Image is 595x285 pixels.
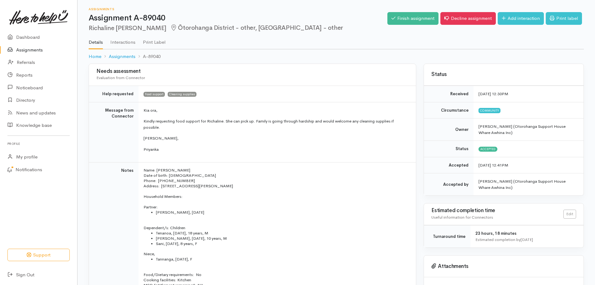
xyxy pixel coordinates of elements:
h3: Attachments [431,263,576,269]
p: Household Members: [143,194,408,199]
time: [DATE] 12:30PM [478,91,508,96]
td: Circumstance [424,102,474,118]
time: [DATE] 12:41PM [478,163,508,168]
h3: Needs assessment [96,69,408,74]
a: Print label [546,12,582,25]
td: Accepted [424,157,474,173]
li: Sani, [DATE], 8 years, F [156,241,408,246]
time: [DATE] [521,237,533,242]
p: Priyanka [143,146,408,153]
td: [PERSON_NAME] (Otorohanga Support House Whare Awhina Inc) [474,173,584,196]
span: [PERSON_NAME] (Otorohanga Support House Whare Awhina Inc) [478,124,566,135]
p: Dependent/s: Children [143,225,408,230]
span: Useful information for Connectors [431,215,493,220]
p: [PERSON_NAME], [143,135,408,141]
td: Owner [424,118,474,141]
a: Decline assignment [440,12,496,25]
p: Partner: [143,204,408,210]
span: Evaluation from Connector [96,75,145,80]
li: Tenanoa, [DATE], 18 years, M [156,230,408,236]
a: Assignments [109,53,135,60]
td: Status [424,141,474,157]
p: Name: [PERSON_NAME] Date of birth: [DEMOGRAPHIC_DATA] Phone: [PHONE_NUMBER] [143,167,408,183]
nav: breadcrumb [89,49,584,64]
div: Estimated completion by [475,237,576,243]
span: 23 hours, 18 minutes [475,231,517,236]
li: [PERSON_NAME], [DATE], 10 years, M [156,236,408,241]
h6: Profile [7,140,70,148]
p: Address: [STREET_ADDRESS][PERSON_NAME] [143,183,408,189]
td: Message from Connector [89,102,139,163]
li: A-89040 [135,53,161,60]
h3: Status [431,72,576,78]
button: Support [7,249,70,261]
a: Home [89,53,101,60]
a: Interactions [110,31,135,49]
h3: Estimated completion time [431,208,563,214]
h1: Assignment A-89040 [89,14,387,23]
a: Finish assignment [387,12,439,25]
li: Tannanga, [DATE], F [156,256,408,262]
p: Kia ora, [143,107,408,114]
p: Niece, [143,251,408,256]
td: Turnaround time [424,225,470,248]
a: Add interaction [498,12,544,25]
li: [PERSON_NAME], [DATE] [156,210,408,215]
a: Print Label [143,31,165,49]
h6: Assignments [89,7,387,11]
span: Accepted [478,147,497,152]
span: Food support [143,92,165,97]
span: Ōtorohanga District - other, [GEOGRAPHIC_DATA] - other [170,24,343,32]
span: Cleaning supplies [168,92,196,97]
a: Details [89,31,103,49]
span: Community [478,108,500,113]
td: Accepted by [424,173,474,196]
a: Edit [563,210,576,219]
p: Kindly requesting food support for Richaline. She can pick up. Family is going through hardship a... [143,118,408,130]
td: Help requested [89,86,139,102]
h2: Richaline [PERSON_NAME] [89,24,387,32]
td: Received [424,86,474,102]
